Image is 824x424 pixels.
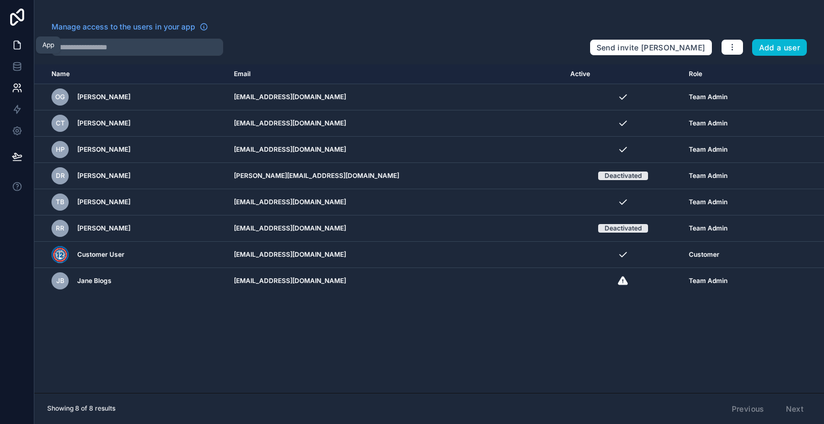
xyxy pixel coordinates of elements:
[55,93,65,101] span: OG
[77,172,130,180] span: [PERSON_NAME]
[77,224,130,233] span: [PERSON_NAME]
[689,224,727,233] span: Team Admin
[227,110,564,137] td: [EMAIL_ADDRESS][DOMAIN_NAME]
[56,224,64,233] span: RR
[689,145,727,154] span: Team Admin
[56,119,65,128] span: CT
[590,39,712,56] button: Send invite [PERSON_NAME]
[227,137,564,163] td: [EMAIL_ADDRESS][DOMAIN_NAME]
[51,21,208,32] a: Manage access to the users in your app
[689,277,727,285] span: Team Admin
[752,39,807,56] button: Add a user
[227,84,564,110] td: [EMAIL_ADDRESS][DOMAIN_NAME]
[51,21,195,32] span: Manage access to the users in your app
[605,224,642,233] div: Deactivated
[34,64,227,84] th: Name
[56,172,65,180] span: DR
[56,198,64,206] span: TB
[564,64,682,84] th: Active
[47,404,115,413] span: Showing 8 of 8 results
[689,119,727,128] span: Team Admin
[77,93,130,101] span: [PERSON_NAME]
[605,172,642,180] div: Deactivated
[682,64,779,84] th: Role
[77,145,130,154] span: [PERSON_NAME]
[689,93,727,101] span: Team Admin
[227,268,564,294] td: [EMAIL_ADDRESS][DOMAIN_NAME]
[77,119,130,128] span: [PERSON_NAME]
[34,64,824,393] div: scrollable content
[227,242,564,268] td: [EMAIL_ADDRESS][DOMAIN_NAME]
[42,41,54,49] div: App
[77,198,130,206] span: [PERSON_NAME]
[56,145,65,154] span: HP
[689,172,727,180] span: Team Admin
[77,277,112,285] span: Jane Blogs
[227,189,564,215] td: [EMAIL_ADDRESS][DOMAIN_NAME]
[56,277,64,285] span: JB
[227,163,564,189] td: [PERSON_NAME][EMAIL_ADDRESS][DOMAIN_NAME]
[689,198,727,206] span: Team Admin
[689,250,719,259] span: Customer
[227,215,564,242] td: [EMAIL_ADDRESS][DOMAIN_NAME]
[77,250,124,259] span: Customer User
[227,64,564,84] th: Email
